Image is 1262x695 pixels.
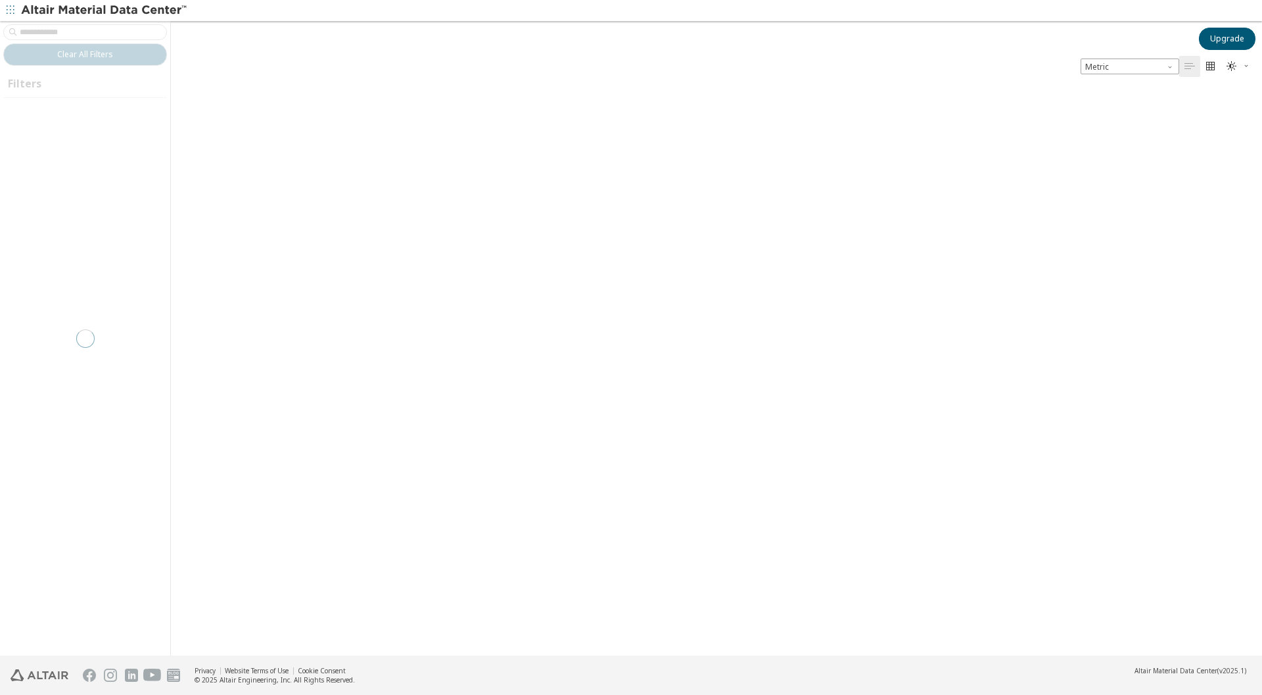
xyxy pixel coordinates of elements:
i:  [1227,61,1237,72]
button: Tile View [1200,56,1221,77]
i:  [1205,61,1216,72]
a: Cookie Consent [298,666,346,675]
button: Table View [1179,56,1200,77]
img: Altair Engineering [11,669,68,681]
div: (v2025.1) [1134,666,1246,675]
i:  [1184,61,1195,72]
span: Metric [1081,59,1179,74]
a: Website Terms of Use [225,666,289,675]
button: Theme [1221,56,1255,77]
a: Privacy [195,666,216,675]
img: Altair Material Data Center [21,4,189,17]
span: Altair Material Data Center [1134,666,1217,675]
div: © 2025 Altair Engineering, Inc. All Rights Reserved. [195,675,355,684]
button: Upgrade [1199,28,1255,50]
div: Unit System [1081,59,1179,74]
span: Upgrade [1210,34,1244,44]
